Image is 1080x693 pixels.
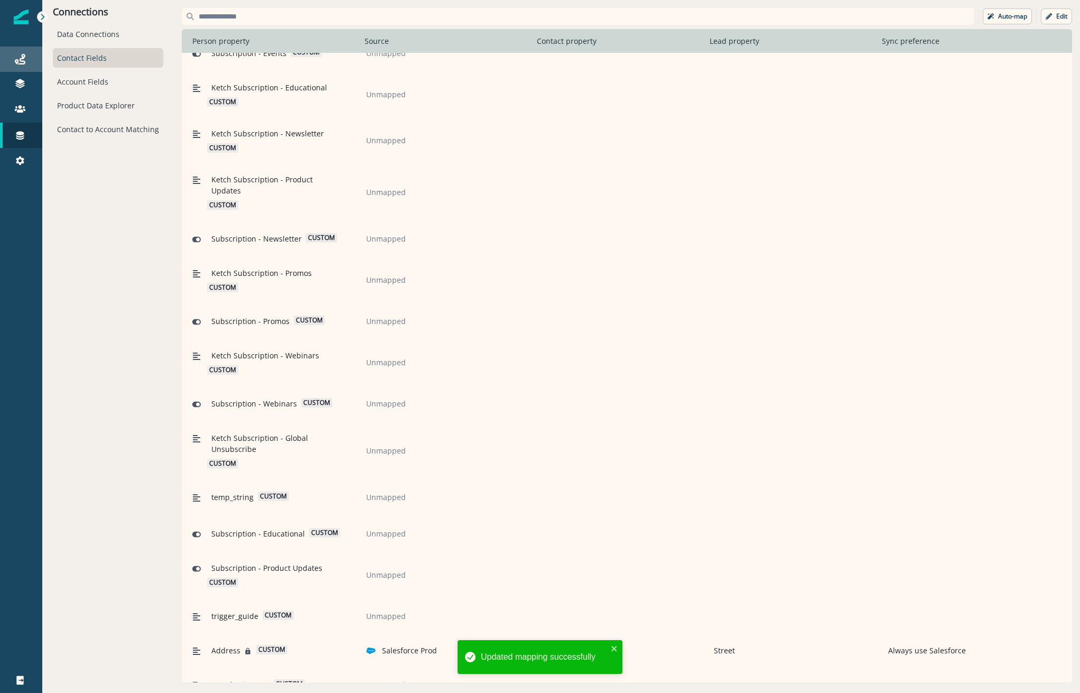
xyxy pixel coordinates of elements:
[306,233,337,243] span: custom
[211,611,258,622] span: trigger_guide
[481,651,608,663] div: Updated mapping successfully
[983,8,1032,24] button: Auto-map
[207,578,238,587] span: custom
[362,445,410,456] p: Unmapped
[207,200,238,210] span: custom
[211,350,319,361] span: Ketch Subscription - Webinars
[382,645,437,656] p: Salesforce Prod
[207,283,238,292] span: custom
[1056,13,1067,20] p: Edit
[309,528,340,538] span: custom
[14,10,29,24] img: Inflection
[53,96,163,115] div: Product Data Explorer
[211,679,269,690] span: Postal Trigger ID
[53,72,163,91] div: Account Fields
[211,267,312,279] span: Ketch Subscription - Promos
[211,492,254,503] span: temp_string
[53,6,163,18] p: Connections
[362,492,410,503] p: Unmapped
[258,492,289,501] span: custom
[362,89,410,100] p: Unmapped
[611,644,618,653] button: close
[211,432,343,455] span: Ketch Subscription - Global Unsubscribe
[263,611,294,620] span: custom
[211,48,286,59] span: Subscription - Events
[53,48,163,68] div: Contact Fields
[188,35,254,47] p: Person property
[362,398,410,409] p: Unmapped
[301,398,332,408] span: custom
[366,646,376,655] img: salesforce
[207,97,238,107] span: custom
[256,645,287,654] span: custom
[362,569,410,580] p: Unmapped
[274,679,305,689] span: custom
[998,13,1027,20] p: Auto-map
[362,611,410,622] p: Unmapped
[362,48,410,59] p: Unmapped
[362,274,410,285] p: Unmapped
[211,398,297,409] span: Subscription - Webinars
[710,645,735,656] p: Street
[211,645,240,656] span: Address
[207,365,238,375] span: custom
[207,459,238,468] span: custom
[207,143,238,153] span: custom
[294,316,325,325] span: custom
[878,35,944,47] p: Sync preference
[211,562,322,574] span: Subscription - Product Updates
[1041,8,1072,24] button: Edit
[53,119,163,139] div: Contact to Account Matching
[884,645,966,656] p: Always use Salesforce
[362,316,410,327] p: Unmapped
[362,528,410,539] p: Unmapped
[533,35,601,47] p: Contact property
[211,233,302,244] span: Subscription - Newsletter
[362,135,410,146] p: Unmapped
[362,233,410,244] p: Unmapped
[360,35,393,47] p: Source
[211,316,290,327] span: Subscription - Promos
[211,528,305,539] span: Subscription - Educational
[362,357,410,368] p: Unmapped
[211,82,327,93] span: Ketch Subscription - Educational
[211,174,343,196] span: Ketch Subscription - Product Updates
[705,35,764,47] p: Lead property
[211,128,324,139] span: Ketch Subscription - Newsletter
[362,187,410,198] p: Unmapped
[53,24,163,44] div: Data Connections
[362,679,410,690] p: Unmapped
